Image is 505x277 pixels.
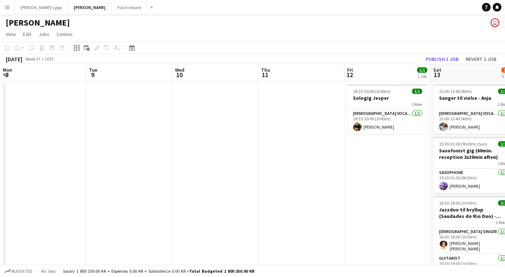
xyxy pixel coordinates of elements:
span: View [6,31,16,37]
app-user-avatar: Asger Søgaard Hajslund [491,18,499,27]
span: 8 [2,71,12,79]
button: [PERSON_NAME]'s gigs [15,0,68,14]
span: 10 [174,71,184,79]
button: Publish 1 job [423,54,461,64]
span: Mon [3,67,12,73]
span: Sat [433,67,441,73]
button: [PERSON_NAME] [68,0,112,14]
app-card-role: [DEMOGRAPHIC_DATA] Vocal + Guitar1/118:15-20:00 (1h45m)[PERSON_NAME] [347,110,428,134]
h1: [PERSON_NAME] [6,17,70,28]
span: 9 [88,71,97,79]
span: 1/1 [417,67,427,73]
span: Comms [57,31,73,37]
div: 1 Job [417,73,427,79]
span: Tue [89,67,97,73]
span: Wed [175,67,184,73]
span: 15:30-01:00 (9h30m) (Sun) [439,141,487,147]
a: Comms [54,30,76,39]
span: All jobs [40,268,57,274]
span: Fri [347,67,353,73]
a: Edit [20,30,34,39]
span: Budgeted [12,269,32,274]
span: 16:30-18:00 (1h30m) [439,200,477,206]
button: Budgeted [4,267,33,275]
span: 1 Role [412,102,422,107]
div: CEST [45,56,54,62]
span: 12 [346,71,353,79]
span: Week 37 [24,56,42,62]
h3: Sologig Jesper [347,95,428,101]
span: 1/1 [412,89,422,94]
span: Jobs [39,31,49,37]
app-job-card: 18:15-20:00 (1h45m)1/1Sologig Jesper1 Role[DEMOGRAPHIC_DATA] Vocal + Guitar1/118:15-20:00 (1h45m)... [347,84,428,134]
span: 13 [432,71,441,79]
a: View [3,30,19,39]
a: Jobs [36,30,52,39]
button: Flachs board [112,0,147,14]
span: 13:00-13:40 (40m) [439,89,472,94]
span: Total Budgeted 1 800 350.00 KR [189,268,254,274]
span: Edit [23,31,31,37]
div: Salary 1 800 350.00 KR + Expenses 0.00 KR + Subsistence 0.00 KR = [63,268,254,274]
div: [DATE] [6,55,22,63]
button: Revert 1 job [463,54,499,64]
span: 11 [260,71,270,79]
span: Thu [261,67,270,73]
span: 18:15-20:00 (1h45m) [353,89,390,94]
